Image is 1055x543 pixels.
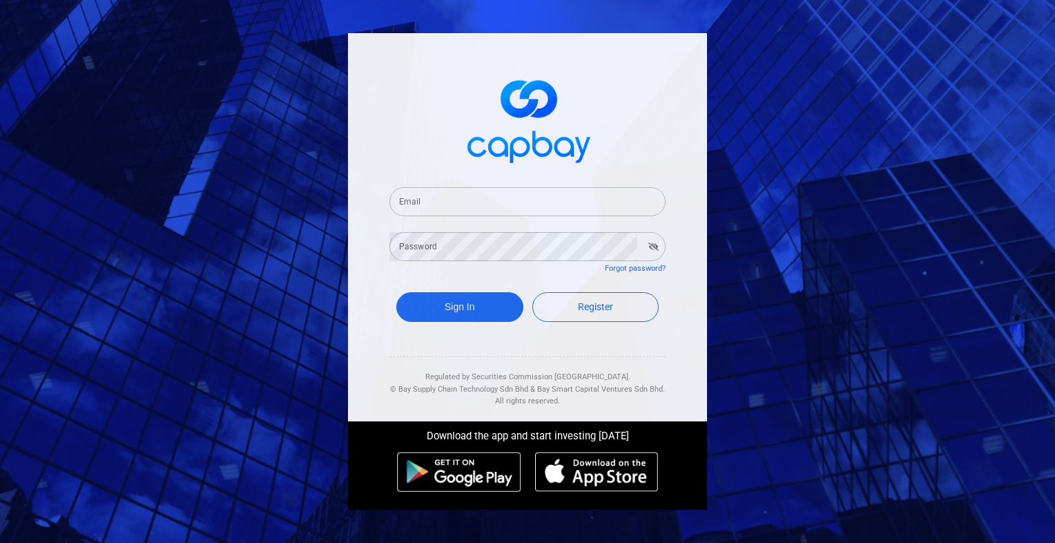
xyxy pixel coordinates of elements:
span: Register [578,301,613,312]
a: Register [532,292,659,322]
div: Download the app and start investing [DATE] [338,421,717,445]
a: Forgot password? [605,264,666,273]
span: Bay Smart Capital Ventures Sdn Bhd. [537,385,665,394]
img: ios [535,452,658,492]
div: Regulated by Securities Commission [GEOGRAPHIC_DATA]. & All rights reserved. [389,357,666,408]
span: © Bay Supply Chain Technology Sdn Bhd [390,385,528,394]
img: android [397,452,521,492]
img: logo [458,68,597,171]
button: Sign In [396,292,523,322]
